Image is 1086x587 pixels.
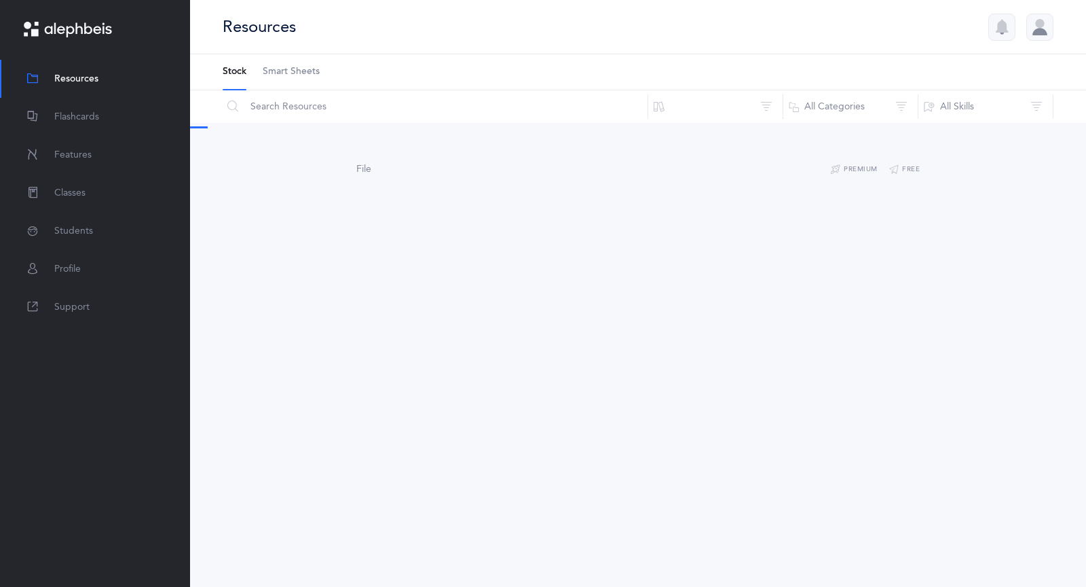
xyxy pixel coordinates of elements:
[263,65,320,79] span: Smart Sheets
[783,90,918,123] button: All Categories
[54,224,93,238] span: Students
[223,16,296,38] div: Resources
[888,162,920,178] button: Free
[54,110,99,124] span: Flashcards
[54,148,92,162] span: Features
[356,164,371,175] span: File
[830,162,878,178] button: Premium
[54,262,81,277] span: Profile
[222,90,648,123] input: Search Resources
[54,72,98,86] span: Resources
[54,186,86,200] span: Classes
[918,90,1053,123] button: All Skills
[54,300,90,315] span: Support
